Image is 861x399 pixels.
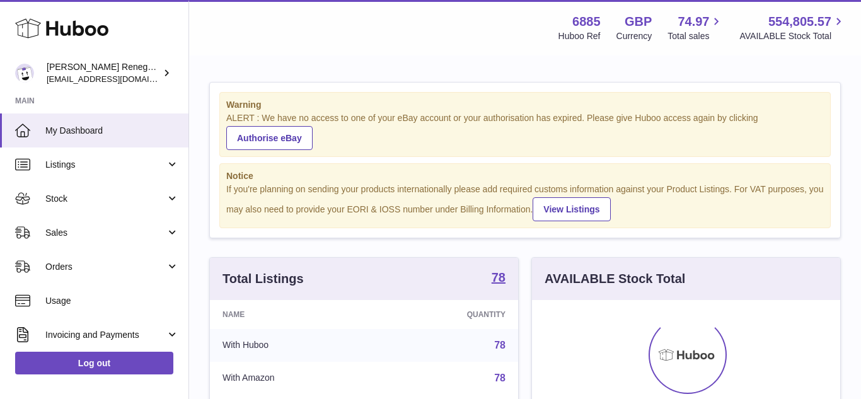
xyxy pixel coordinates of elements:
th: Name [210,300,379,329]
span: Sales [45,227,166,239]
span: 554,805.57 [768,13,831,30]
a: Log out [15,352,173,374]
td: With Huboo [210,329,379,362]
a: Authorise eBay [226,126,313,150]
a: 74.97 Total sales [667,13,724,42]
span: Total sales [667,30,724,42]
span: Stock [45,193,166,205]
span: Orders [45,261,166,273]
span: [EMAIL_ADDRESS][DOMAIN_NAME] [47,74,185,84]
a: 78 [494,373,506,383]
a: View Listings [533,197,610,221]
strong: 6885 [572,13,601,30]
span: Usage [45,295,179,307]
strong: 78 [492,271,506,284]
span: AVAILABLE Stock Total [739,30,846,42]
span: 74.97 [678,13,709,30]
strong: Warning [226,99,824,111]
div: ALERT : We have no access to one of your eBay account or your authorisation has expired. Please g... [226,112,824,150]
strong: GBP [625,13,652,30]
h3: Total Listings [222,270,304,287]
td: With Amazon [210,362,379,395]
a: 78 [492,271,506,286]
th: Quantity [379,300,518,329]
img: internalAdmin-6885@internal.huboo.com [15,64,34,83]
span: My Dashboard [45,125,179,137]
a: 554,805.57 AVAILABLE Stock Total [739,13,846,42]
div: [PERSON_NAME] Renegade Productions -UK account [47,61,160,85]
div: If you're planning on sending your products internationally please add required customs informati... [226,183,824,221]
h3: AVAILABLE Stock Total [545,270,685,287]
div: Huboo Ref [558,30,601,42]
span: Listings [45,159,166,171]
span: Invoicing and Payments [45,329,166,341]
a: 78 [494,340,506,350]
strong: Notice [226,170,824,182]
div: Currency [616,30,652,42]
